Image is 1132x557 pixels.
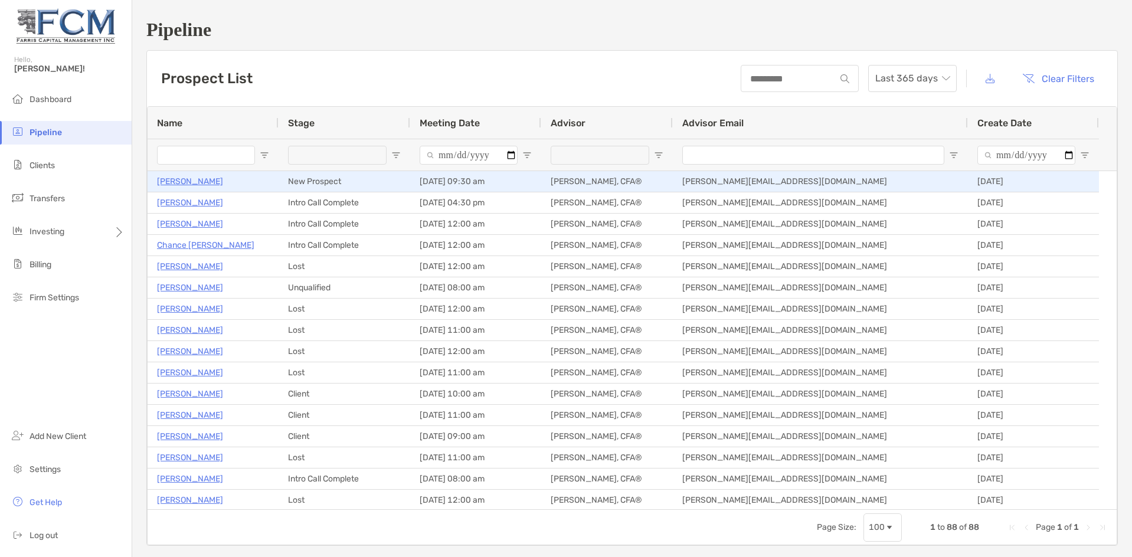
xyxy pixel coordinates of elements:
div: [DATE] [968,468,1099,489]
div: [PERSON_NAME], CFA® [541,468,673,489]
div: [PERSON_NAME][EMAIL_ADDRESS][DOMAIN_NAME] [673,171,968,192]
img: logout icon [11,527,25,542]
input: Create Date Filter Input [977,146,1075,165]
img: add_new_client icon [11,428,25,443]
div: Client [279,426,410,447]
span: Add New Client [30,431,86,441]
div: [PERSON_NAME], CFA® [541,426,673,447]
a: [PERSON_NAME] [157,493,223,507]
div: [DATE] 12:00 am [410,235,541,255]
div: [DATE] [968,362,1099,383]
div: [PERSON_NAME], CFA® [541,362,673,383]
div: [PERSON_NAME], CFA® [541,299,673,319]
span: Log out [30,530,58,540]
span: Investing [30,227,64,237]
div: [PERSON_NAME], CFA® [541,447,673,468]
img: get-help icon [11,494,25,509]
div: [DATE] 11:00 am [410,362,541,383]
div: Lost [279,341,410,362]
div: [PERSON_NAME][EMAIL_ADDRESS][DOMAIN_NAME] [673,235,968,255]
a: [PERSON_NAME] [157,408,223,422]
div: [DATE] [968,214,1099,234]
div: [PERSON_NAME][EMAIL_ADDRESS][DOMAIN_NAME] [673,277,968,298]
img: clients icon [11,158,25,172]
div: [DATE] [968,384,1099,404]
span: Settings [30,464,61,474]
span: Transfers [30,194,65,204]
div: Lost [279,362,410,383]
div: [PERSON_NAME][EMAIL_ADDRESS][DOMAIN_NAME] [673,256,968,277]
div: [DATE] 11:00 am [410,447,541,468]
span: Name [157,117,182,129]
a: [PERSON_NAME] [157,259,223,274]
div: [PERSON_NAME], CFA® [541,341,673,362]
span: Firm Settings [30,293,79,303]
div: [PERSON_NAME][EMAIL_ADDRESS][DOMAIN_NAME] [673,490,968,510]
img: pipeline icon [11,124,25,139]
div: Lost [279,299,410,319]
div: Last Page [1098,523,1107,532]
div: [PERSON_NAME][EMAIL_ADDRESS][DOMAIN_NAME] [673,405,968,425]
div: [PERSON_NAME][EMAIL_ADDRESS][DOMAIN_NAME] [673,468,968,489]
div: Intro Call Complete [279,468,410,489]
a: [PERSON_NAME] [157,217,223,231]
img: settings icon [11,461,25,476]
div: [PERSON_NAME][EMAIL_ADDRESS][DOMAIN_NAME] [673,426,968,447]
a: [PERSON_NAME] [157,323,223,338]
img: investing icon [11,224,25,238]
input: Name Filter Input [157,146,255,165]
span: Clients [30,160,55,171]
div: [DATE] [968,299,1099,319]
p: [PERSON_NAME] [157,195,223,210]
button: Clear Filters [1013,65,1103,91]
span: Create Date [977,117,1032,129]
div: [PERSON_NAME][EMAIL_ADDRESS][DOMAIN_NAME] [673,214,968,234]
span: Last 365 days [875,65,950,91]
div: [PERSON_NAME], CFA® [541,256,673,277]
p: [PERSON_NAME] [157,365,223,380]
div: Client [279,405,410,425]
div: [PERSON_NAME], CFA® [541,214,673,234]
span: to [937,522,945,532]
a: [PERSON_NAME] [157,450,223,465]
div: [PERSON_NAME][EMAIL_ADDRESS][DOMAIN_NAME] [673,447,968,468]
div: [PERSON_NAME], CFA® [541,405,673,425]
a: [PERSON_NAME] [157,344,223,359]
div: [PERSON_NAME], CFA® [541,490,673,510]
div: [PERSON_NAME], CFA® [541,171,673,192]
div: [DATE] [968,447,1099,468]
div: [PERSON_NAME], CFA® [541,320,673,340]
a: Chance [PERSON_NAME] [157,238,254,253]
div: [PERSON_NAME][EMAIL_ADDRESS][DOMAIN_NAME] [673,341,968,362]
button: Open Filter Menu [391,150,401,160]
div: [PERSON_NAME][EMAIL_ADDRESS][DOMAIN_NAME] [673,299,968,319]
a: [PERSON_NAME] [157,429,223,444]
div: [PERSON_NAME], CFA® [541,235,673,255]
img: dashboard icon [11,91,25,106]
span: Stage [288,117,315,129]
input: Meeting Date Filter Input [420,146,518,165]
span: Get Help [30,497,62,507]
div: [DATE] 08:00 am [410,468,541,489]
div: Client [279,384,410,404]
div: [DATE] [968,277,1099,298]
span: Pipeline [30,127,62,137]
div: [DATE] [968,256,1099,277]
a: [PERSON_NAME] [157,386,223,401]
div: Next Page [1084,523,1093,532]
div: [DATE] 11:00 am [410,405,541,425]
button: Open Filter Menu [949,150,958,160]
div: [DATE] [968,192,1099,213]
a: [PERSON_NAME] [157,471,223,486]
span: Dashboard [30,94,71,104]
span: 88 [947,522,957,532]
div: Page Size [863,513,902,542]
button: Open Filter Menu [522,150,532,160]
div: [PERSON_NAME][EMAIL_ADDRESS][DOMAIN_NAME] [673,362,968,383]
div: Lost [279,256,410,277]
